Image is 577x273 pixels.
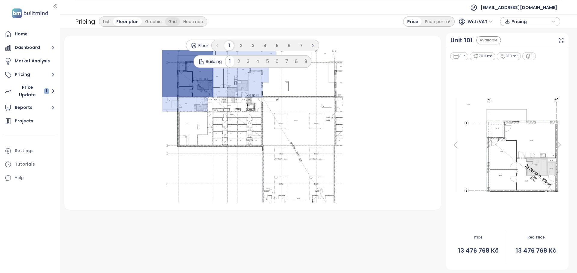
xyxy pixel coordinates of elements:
[282,56,292,67] div: 7
[507,235,565,240] span: Rec. Price
[44,88,49,94] div: 1
[3,102,57,114] button: Reports
[450,235,507,240] span: Price
[522,52,536,60] div: 1
[15,57,50,65] div: Market Analysis
[288,43,291,49] span: 6
[215,44,219,47] span: left
[3,42,57,54] button: Dashboard
[476,36,501,44] div: Available
[234,56,243,67] div: 2
[252,43,255,49] span: 3
[3,82,57,100] button: Price Update 1
[113,17,142,26] div: Floor plan
[15,160,35,168] div: Tutorials
[300,43,303,49] span: 7
[15,30,28,38] div: Home
[3,55,57,67] a: Market Analysis
[404,17,422,26] div: Price
[3,158,57,170] a: Tutorials
[450,96,565,194] img: Floor plan
[296,41,306,50] li: 7
[308,41,318,50] button: right
[311,44,315,47] span: right
[264,43,267,49] span: 4
[450,246,507,255] span: 13 476 768 Kč
[272,56,282,67] div: 6
[10,7,50,19] img: logo
[260,41,270,50] li: 4
[3,28,57,40] a: Home
[308,41,318,50] li: Next Page
[14,84,49,99] div: Price Update
[248,41,258,50] li: 3
[301,56,310,67] div: 9
[224,41,234,50] li: 1
[198,42,208,49] span: Floor
[240,43,243,49] span: 2
[100,17,113,26] div: List
[470,52,496,60] div: 70.3 m²
[142,17,165,26] div: Graphic
[507,246,565,255] span: 13 476 768 Kč
[276,43,279,49] span: 5
[497,52,521,60] div: 130 m²
[15,117,33,125] div: Projects
[165,17,180,26] div: Grid
[450,52,468,60] div: 3-r
[206,58,222,65] span: Building
[3,115,57,127] a: Projects
[450,36,473,45] a: Unit 101
[503,17,557,26] div: button
[284,41,294,50] li: 6
[422,17,454,26] div: Price per m²
[226,56,234,67] div: 1
[212,41,222,50] li: Previous Page
[3,145,57,157] a: Settings
[212,41,222,50] button: left
[511,17,550,26] span: Pricing
[236,41,246,50] li: 2
[180,17,206,26] div: Heatmap
[243,56,253,67] div: 3
[253,56,263,67] div: 4
[15,147,34,154] div: Settings
[481,0,557,15] span: [EMAIL_ADDRESS][DOMAIN_NAME]
[3,69,57,81] button: Pricing
[75,16,95,27] div: Pricing
[272,41,282,50] li: 5
[468,17,493,26] span: With VAT
[3,172,57,184] div: Help
[15,174,24,181] div: Help
[263,56,272,67] div: 5
[228,42,230,48] span: 1
[292,56,301,67] div: 8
